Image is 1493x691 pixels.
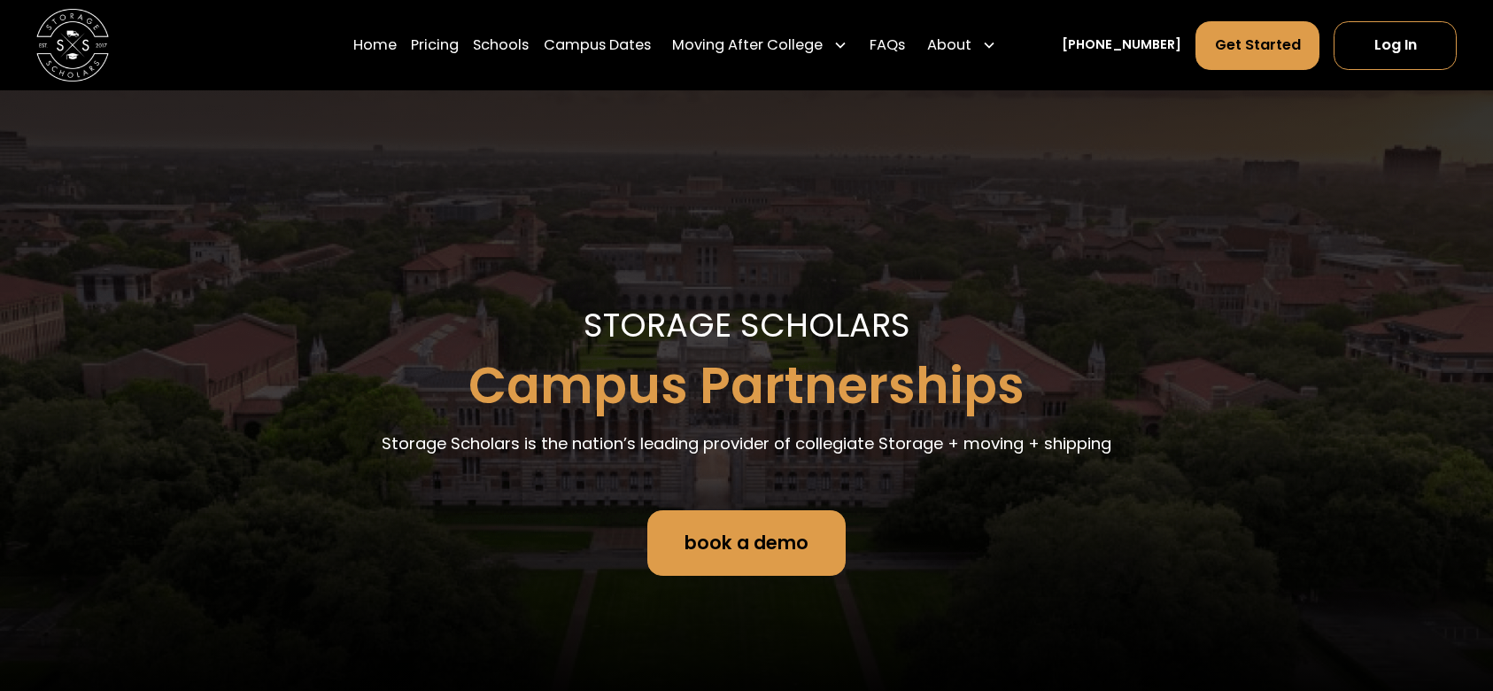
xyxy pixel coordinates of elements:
[927,35,971,57] div: About
[544,19,651,70] a: Campus Dates
[411,19,459,70] a: Pricing
[36,9,109,82] img: Storage Scholars main logo
[672,35,823,57] div: Moving After College
[1334,21,1457,70] a: Log In
[468,359,1025,414] h1: Campus Partnerships
[647,510,846,575] a: book a demo
[36,9,109,82] a: home
[870,19,905,70] a: FAQs
[584,301,910,350] p: STORAGE SCHOLARS
[665,19,855,70] div: Moving After College
[353,19,397,70] a: Home
[920,19,1004,70] div: About
[473,19,529,70] a: Schools
[1062,35,1181,54] a: [PHONE_NUMBER]
[382,431,1111,456] p: Storage Scholars is the nation’s leading provider of collegiate Storage + moving + shipping
[1195,21,1319,70] a: Get Started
